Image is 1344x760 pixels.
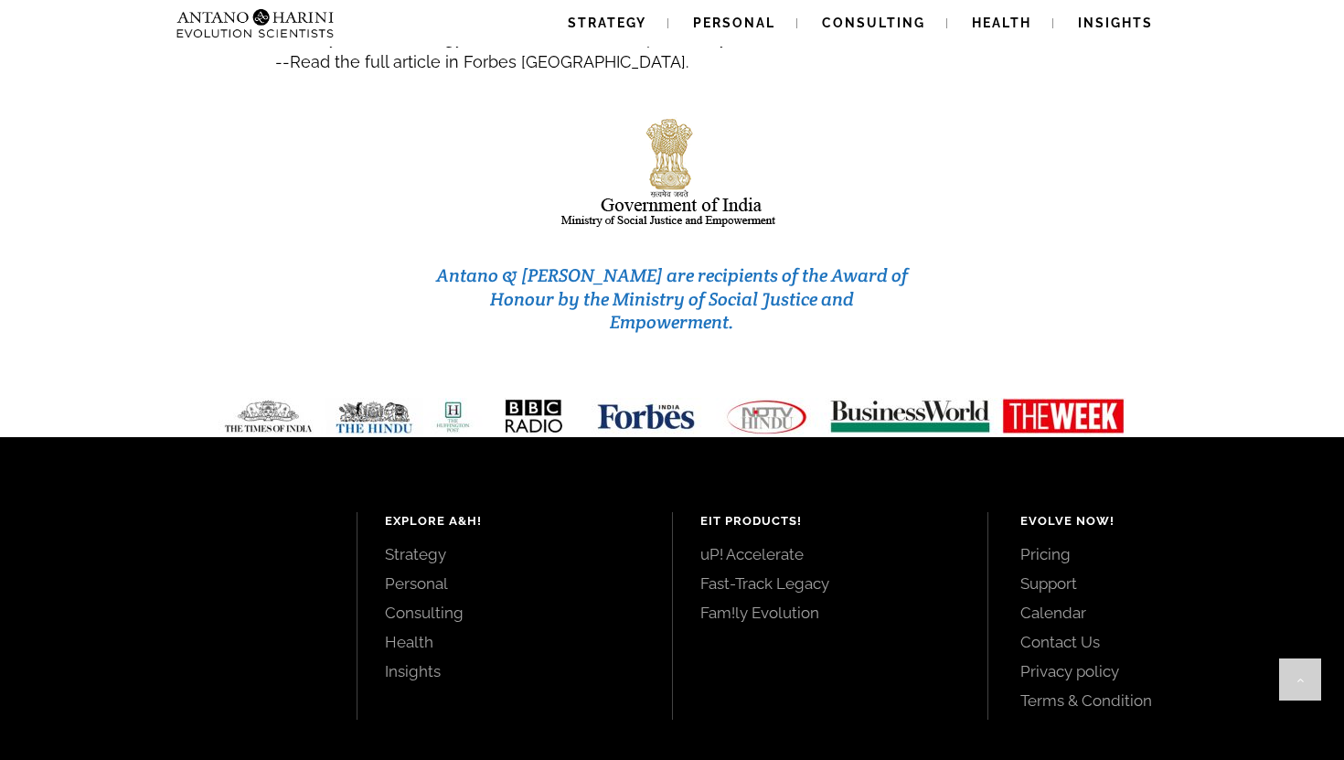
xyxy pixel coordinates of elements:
[275,52,290,71] span: --
[385,573,645,594] a: Personal
[290,52,688,71] span: Read the full article in Forbes [GEOGRAPHIC_DATA].
[822,16,925,30] span: Consulting
[431,264,913,335] h3: Antano & [PERSON_NAME] are recipients of the Award of Honour by the Ministry of Social Justice an...
[385,512,645,530] h4: Explore A&H!
[385,632,645,652] a: Health
[700,544,960,564] a: uP! Accelerate
[1078,16,1153,30] span: Insights
[385,544,645,564] a: Strategy
[1020,573,1303,594] a: Support
[1020,603,1303,623] a: Calendar
[1020,661,1303,681] a: Privacy policy
[700,603,960,623] a: Fam!ly Evolution
[1020,512,1303,530] h4: Evolve Now!
[1020,632,1303,652] a: Contact Us
[1020,690,1303,711] a: Terms & Condition
[290,42,688,75] a: Read the full article in Forbes [GEOGRAPHIC_DATA].
[693,16,775,30] span: Personal
[972,16,1031,30] span: Health
[204,398,1140,435] img: Media-Strip
[560,113,784,231] img: india-logo1
[385,661,645,681] a: Insights
[568,16,646,30] span: Strategy
[1020,544,1303,564] a: Pricing
[700,512,960,530] h4: EIT Products!
[385,603,645,623] a: Consulting
[700,573,960,594] a: Fast-Track Legacy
